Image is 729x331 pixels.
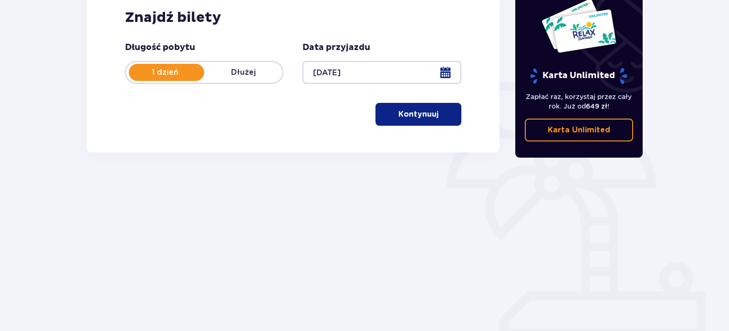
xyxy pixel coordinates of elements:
[204,67,282,78] p: Dłużej
[548,125,610,135] p: Karta Unlimited
[125,9,461,27] h2: Znajdź bilety
[126,67,204,78] p: 1 dzień
[525,92,634,111] p: Zapłać raz, korzystaj przez cały rok. Już od !
[302,42,370,53] p: Data przyjazdu
[398,109,438,120] p: Kontynuuj
[586,102,607,110] span: 649 zł
[375,103,461,126] button: Kontynuuj
[125,42,195,53] p: Długość pobytu
[529,68,628,84] p: Karta Unlimited
[525,119,634,141] a: Karta Unlimited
